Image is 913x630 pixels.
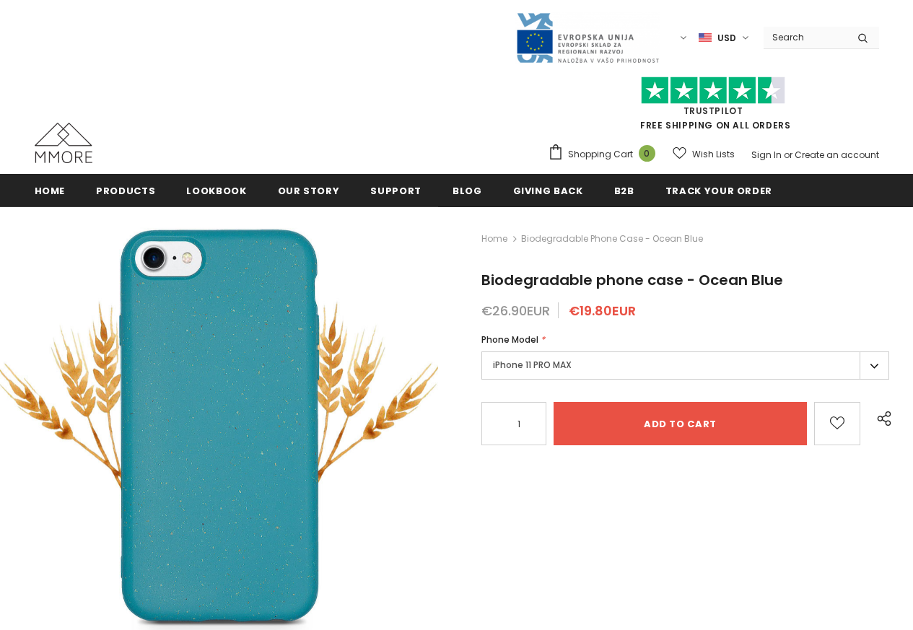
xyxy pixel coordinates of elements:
[513,184,583,198] span: Giving back
[673,141,735,167] a: Wish Lists
[554,402,807,445] input: Add to cart
[699,32,712,44] img: USD
[751,149,782,161] a: Sign In
[35,184,66,198] span: Home
[481,270,783,290] span: Biodegradable phone case - Ocean Blue
[692,147,735,162] span: Wish Lists
[35,174,66,206] a: Home
[784,149,792,161] span: or
[96,184,155,198] span: Products
[481,302,550,320] span: €26.90EUR
[481,230,507,248] a: Home
[568,147,633,162] span: Shopping Cart
[481,333,538,346] span: Phone Model
[639,145,655,162] span: 0
[453,174,482,206] a: Blog
[614,174,634,206] a: B2B
[513,174,583,206] a: Giving back
[186,174,246,206] a: Lookbook
[515,12,660,64] img: Javni Razpis
[453,184,482,198] span: Blog
[795,149,879,161] a: Create an account
[186,184,246,198] span: Lookbook
[370,174,421,206] a: support
[278,174,340,206] a: Our Story
[764,27,847,48] input: Search Site
[548,83,879,131] span: FREE SHIPPING ON ALL ORDERS
[370,184,421,198] span: support
[515,31,660,43] a: Javni Razpis
[481,351,889,380] label: iPhone 11 PRO MAX
[278,184,340,198] span: Our Story
[35,123,92,163] img: MMORE Cases
[717,31,736,45] span: USD
[665,184,772,198] span: Track your order
[641,76,785,105] img: Trust Pilot Stars
[683,105,743,117] a: Trustpilot
[569,302,636,320] span: €19.80EUR
[614,184,634,198] span: B2B
[521,230,703,248] span: Biodegradable phone case - Ocean Blue
[548,144,663,165] a: Shopping Cart 0
[665,174,772,206] a: Track your order
[96,174,155,206] a: Products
